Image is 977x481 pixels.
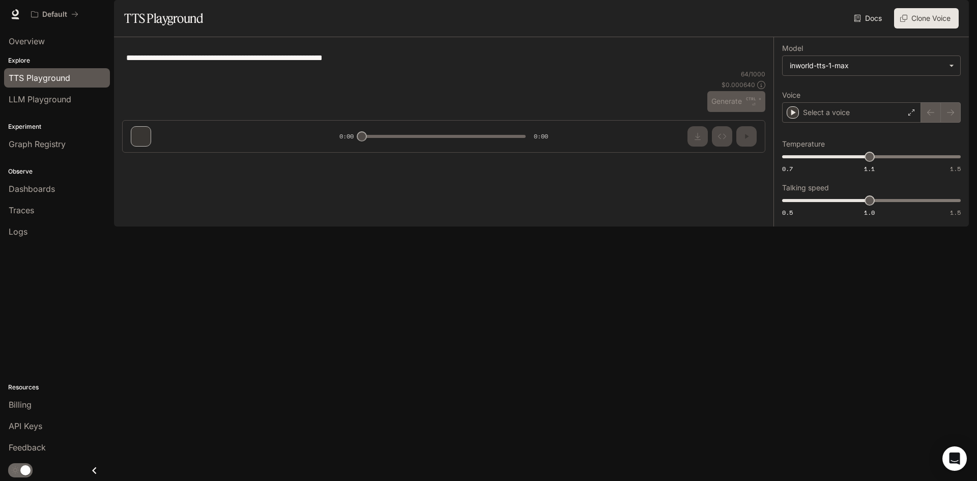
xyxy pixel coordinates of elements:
[782,92,800,99] p: Voice
[782,184,829,191] p: Talking speed
[782,140,825,148] p: Temperature
[864,208,875,217] span: 1.0
[864,164,875,173] span: 1.1
[42,10,67,19] p: Default
[950,164,961,173] span: 1.5
[782,164,793,173] span: 0.7
[26,4,83,24] button: All workspaces
[741,70,765,78] p: 64 / 1000
[782,208,793,217] span: 0.5
[783,56,960,75] div: inworld-tts-1-max
[852,8,886,29] a: Docs
[942,446,967,471] div: Open Intercom Messenger
[803,107,850,118] p: Select a voice
[790,61,944,71] div: inworld-tts-1-max
[894,8,959,29] button: Clone Voice
[782,45,803,52] p: Model
[950,208,961,217] span: 1.5
[722,80,755,89] p: $ 0.000640
[124,8,203,29] h1: TTS Playground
